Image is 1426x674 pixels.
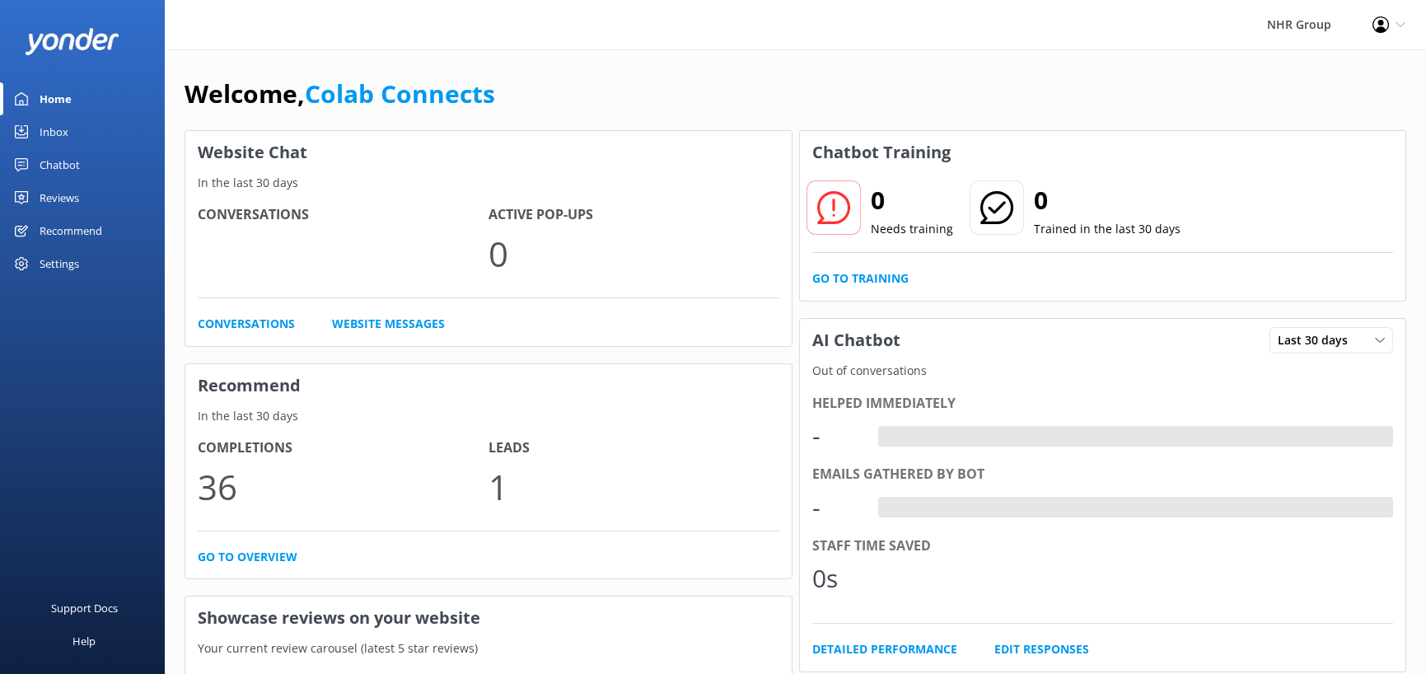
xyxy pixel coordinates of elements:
[185,74,495,114] h1: Welcome,
[40,115,68,148] div: Inbox
[198,459,489,514] p: 36
[489,438,779,459] h4: Leads
[40,247,79,280] div: Settings
[40,181,79,214] div: Reviews
[812,393,1394,414] div: Helped immediately
[198,438,489,459] h4: Completions
[878,497,891,518] div: -
[185,639,792,658] p: Your current review carousel (latest 5 star reviews)
[51,592,118,625] div: Support Docs
[185,407,792,425] p: In the last 30 days
[332,315,445,333] a: Website Messages
[812,536,1394,557] div: Staff time saved
[489,226,779,281] p: 0
[40,214,102,247] div: Recommend
[878,426,891,447] div: -
[812,640,957,658] a: Detailed Performance
[871,180,953,220] h2: 0
[198,548,297,566] a: Go to overview
[812,416,862,456] div: -
[1034,180,1181,220] h2: 0
[812,269,909,288] a: Go to Training
[871,220,953,238] p: Needs training
[72,625,96,658] div: Help
[812,488,862,527] div: -
[489,459,779,514] p: 1
[1034,220,1181,238] p: Trained in the last 30 days
[40,82,72,115] div: Home
[185,174,792,192] p: In the last 30 days
[198,315,295,333] a: Conversations
[800,362,1406,380] p: Out of conversations
[800,319,913,362] h3: AI Chatbot
[800,131,963,174] h3: Chatbot Training
[812,559,862,598] div: 0s
[185,597,792,639] h3: Showcase reviews on your website
[198,204,489,226] h4: Conversations
[185,364,792,407] h3: Recommend
[994,640,1089,658] a: Edit Responses
[489,204,779,226] h4: Active Pop-ups
[305,77,495,110] a: Colab Connects
[1278,331,1358,349] span: Last 30 days
[812,464,1394,485] div: Emails gathered by bot
[185,131,792,174] h3: Website Chat
[25,28,119,55] img: yonder-white-logo.png
[40,148,80,181] div: Chatbot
